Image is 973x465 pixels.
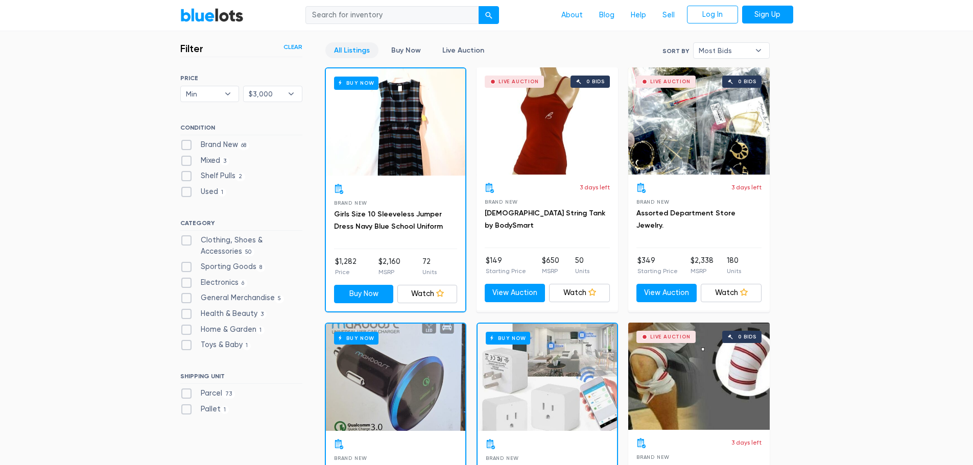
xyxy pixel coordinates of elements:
[397,285,457,303] a: Watch
[180,261,266,273] label: Sporting Goods
[628,67,770,175] a: Live Auction 0 bids
[742,6,793,24] a: Sign Up
[486,266,526,276] p: Starting Price
[586,79,605,84] div: 0 bids
[542,255,559,276] li: $650
[486,255,526,276] li: $149
[636,284,697,302] a: View Auction
[580,183,610,192] p: 3 days left
[180,139,250,151] label: Brand New
[180,324,265,335] label: Home & Garden
[485,209,605,230] a: [DEMOGRAPHIC_DATA] String Tank by BodySmart
[334,285,394,303] a: Buy Now
[575,255,589,276] li: 50
[334,77,378,89] h6: Buy Now
[575,266,589,276] p: Units
[180,8,244,22] a: BlueLots
[662,46,689,56] label: Sort By
[637,266,678,276] p: Starting Price
[180,75,302,82] h6: PRICE
[748,43,769,58] b: ▾
[650,334,691,339] div: Live Auction
[499,79,539,84] div: Live Auction
[335,267,357,277] p: Price
[628,323,770,430] a: Live Auction 0 bids
[334,332,378,345] h6: Buy Now
[542,266,559,276] p: MSRP
[687,6,738,24] a: Log In
[180,235,302,257] label: Clothing, Shoes & Accessories
[691,255,714,276] li: $2,338
[378,267,400,277] p: MSRP
[477,67,618,175] a: Live Auction 0 bids
[485,284,545,302] a: View Auction
[591,6,623,25] a: Blog
[180,170,246,182] label: Shelf Pulls
[326,68,465,176] a: Buy Now
[283,42,302,52] a: Clear
[249,86,282,102] span: $3,000
[731,183,762,192] p: 3 days left
[485,199,518,205] span: Brand New
[222,390,235,399] span: 73
[256,326,265,334] span: 1
[305,6,479,25] input: Search for inventory
[650,79,691,84] div: Live Auction
[378,256,400,277] li: $2,160
[486,332,530,345] h6: Buy Now
[280,86,302,102] b: ▾
[242,248,255,256] span: 50
[334,210,443,231] a: Girls Size 10 Sleeveless Jumper Dress Navy Blue School Uniform
[549,284,610,302] a: Watch
[636,199,670,205] span: Brand New
[256,263,266,272] span: 8
[623,6,654,25] a: Help
[218,188,227,197] span: 1
[180,308,267,320] label: Health & Beauty
[180,339,251,351] label: Toys & Baby
[220,157,230,165] span: 3
[434,42,493,58] a: Live Auction
[637,255,678,276] li: $349
[180,124,302,135] h6: CONDITION
[636,454,670,460] span: Brand New
[235,173,246,181] span: 2
[691,266,714,276] p: MSRP
[243,342,251,350] span: 1
[335,256,357,277] li: $1,282
[731,438,762,447] p: 3 days left
[727,255,741,276] li: 180
[180,42,203,55] h3: Filter
[701,284,762,302] a: Watch
[654,6,683,25] a: Sell
[275,295,284,303] span: 5
[334,455,367,461] span: Brand New
[738,79,756,84] div: 0 bids
[478,324,617,431] a: Buy Now
[334,200,367,206] span: Brand New
[180,155,230,166] label: Mixed
[486,455,519,461] span: Brand New
[727,266,741,276] p: Units
[180,292,284,304] label: General Merchandise
[636,209,735,230] a: Assorted Department Store Jewelry.
[325,42,378,58] a: All Listings
[186,86,220,102] span: Min
[180,186,227,198] label: Used
[180,388,235,399] label: Parcel
[257,310,267,319] span: 3
[221,406,229,414] span: 1
[553,6,591,25] a: About
[180,277,248,288] label: Electronics
[239,279,248,287] span: 6
[326,324,465,431] a: Buy Now
[422,267,437,277] p: Units
[383,42,430,58] a: Buy Now
[180,404,229,415] label: Pallet
[238,141,250,150] span: 68
[180,219,302,231] h6: CATEGORY
[699,43,750,58] span: Most Bids
[422,256,437,277] li: 72
[180,373,302,384] h6: SHIPPING UNIT
[217,86,239,102] b: ▾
